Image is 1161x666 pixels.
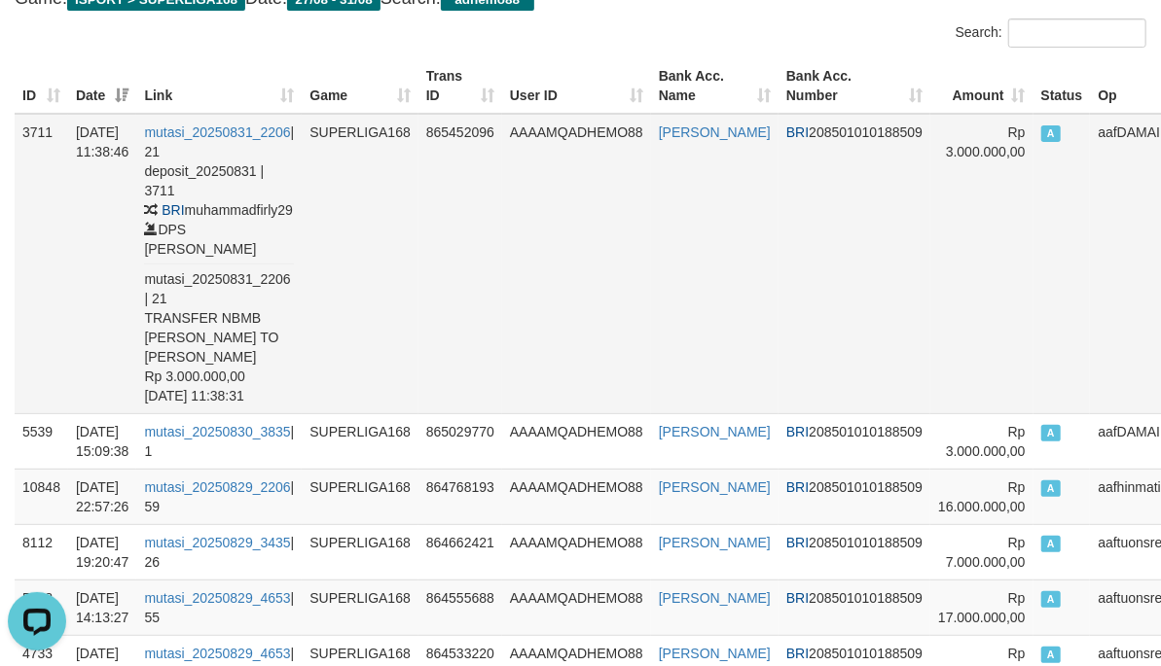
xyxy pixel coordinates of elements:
[144,424,290,439] a: mutasi_20250830_3835
[502,579,651,635] td: AAAAMQADHEMO88
[144,535,290,550] a: mutasi_20250829_3435
[651,58,779,114] th: Bank Acc. Name: activate to sort column ascending
[1041,591,1061,608] span: Approved
[1041,425,1061,441] span: Approved
[15,469,68,524] td: 10848
[659,535,771,550] a: [PERSON_NAME]
[302,58,418,114] th: Game: activate to sort column ascending
[302,114,418,414] td: SUPERLIGA168
[659,479,771,495] a: [PERSON_NAME]
[938,590,1026,625] span: Rp 17.000.000,00
[502,524,651,579] td: AAAAMQADHEMO88
[162,202,184,218] span: BRI
[302,579,418,635] td: SUPERLIGA168
[1041,536,1061,552] span: Approved
[15,58,68,114] th: ID: activate to sort column ascending
[15,524,68,579] td: 8112
[144,590,290,606] a: mutasi_20250829_4653
[15,413,68,469] td: 5539
[779,579,930,635] td: 208501010188509
[144,646,290,661] a: mutasi_20250829_4653
[302,413,418,469] td: SUPERLIGA168
[786,590,809,606] span: BRI
[659,124,771,140] a: [PERSON_NAME]
[418,579,502,635] td: 864555688
[68,579,137,635] td: [DATE] 14:13:27
[786,424,809,439] span: BRI
[68,114,137,414] td: [DATE] 11:38:46
[136,524,302,579] td: | 26
[68,413,137,469] td: [DATE] 15:09:38
[786,479,809,495] span: BRI
[779,524,930,579] td: 208501010188509
[136,579,302,635] td: | 55
[418,114,502,414] td: 865452096
[502,469,651,524] td: AAAAMQADHEMO88
[68,58,137,114] th: Date: activate to sort column ascending
[502,413,651,469] td: AAAAMQADHEMO88
[1041,647,1061,663] span: Approved
[659,424,771,439] a: [PERSON_NAME]
[946,535,1026,570] span: Rp 7.000.000,00
[786,124,809,140] span: BRI
[779,413,930,469] td: 208501010188509
[1041,480,1061,497] span: Approved
[1008,18,1146,48] input: Search:
[136,58,302,114] th: Link: activate to sort column ascending
[779,58,930,114] th: Bank Acc. Number: activate to sort column ascending
[68,524,137,579] td: [DATE] 19:20:47
[418,413,502,469] td: 865029770
[136,469,302,524] td: | 59
[418,469,502,524] td: 864768193
[946,424,1026,459] span: Rp 3.000.000,00
[956,18,1146,48] label: Search:
[15,114,68,414] td: 3711
[302,524,418,579] td: SUPERLIGA168
[659,590,771,606] a: [PERSON_NAME]
[15,579,68,635] td: 5358
[786,646,809,661] span: BRI
[8,8,66,66] button: Open LiveChat chat widget
[418,524,502,579] td: 864662421
[68,469,137,524] td: [DATE] 22:57:26
[144,161,294,405] div: deposit_20250831 | 3711 muhammadfirly29 DPS [PERSON_NAME] mutasi_20250831_2206 | 21 TRANSFER NBMB...
[779,114,930,414] td: 208501010188509
[659,646,771,661] a: [PERSON_NAME]
[144,124,290,140] a: mutasi_20250831_2206
[946,124,1026,159] span: Rp 3.000.000,00
[1034,58,1091,114] th: Status
[1041,125,1061,142] span: Approved
[502,58,651,114] th: User ID: activate to sort column ascending
[786,535,809,550] span: BRI
[779,469,930,524] td: 208501010188509
[136,413,302,469] td: | 1
[418,58,502,114] th: Trans ID: activate to sort column ascending
[144,479,290,495] a: mutasi_20250829_2206
[136,114,302,414] td: | 21
[502,114,651,414] td: AAAAMQADHEMO88
[302,469,418,524] td: SUPERLIGA168
[938,479,1026,514] span: Rp 16.000.000,00
[930,58,1034,114] th: Amount: activate to sort column ascending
